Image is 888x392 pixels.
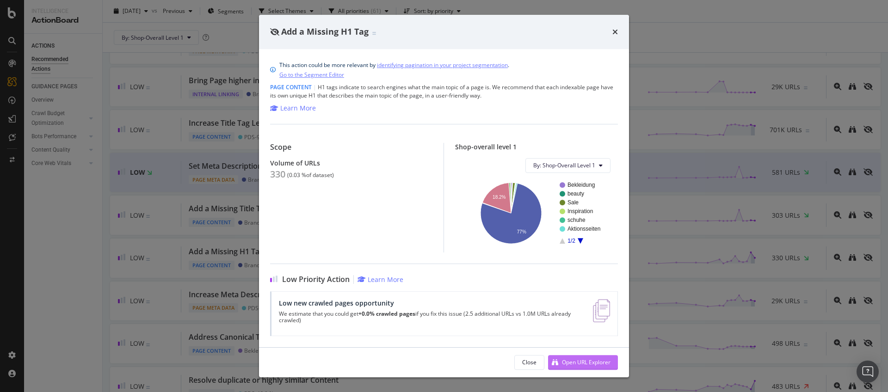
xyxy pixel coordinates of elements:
[612,26,618,38] div: times
[279,60,509,80] div: This action could be more relevant by .
[525,158,610,173] button: By: Shop-Overall Level 1
[522,358,536,366] div: Close
[567,182,595,188] text: Bekleidung
[462,180,610,245] svg: A chart.
[368,275,403,284] div: Learn More
[270,83,312,91] span: Page Content
[313,83,316,91] span: |
[279,311,582,324] p: We estimate that you could get if you fix this issue (2.5 additional URLs vs 1.0M URLs already cr...
[548,355,618,370] button: Open URL Explorer
[567,208,593,214] text: Inspiration
[279,70,344,80] a: Go to the Segment Editor
[372,32,376,35] img: Equal
[358,275,403,284] a: Learn More
[455,143,618,151] div: Shop-overall level 1
[270,83,618,100] div: H1 tags indicate to search engines what the main topic of a page is. We recommend that each index...
[562,358,610,366] div: Open URL Explorer
[567,238,575,244] text: 1/2
[259,15,629,377] div: modal
[567,217,586,223] text: schuhe
[282,275,350,284] span: Low Priority Action
[567,226,600,232] text: Aktionsseiten
[358,310,415,318] strong: +0.0% crawled pages
[514,355,544,370] button: Close
[517,229,526,234] text: 77%
[493,195,506,200] text: 18.2%
[287,172,334,178] div: ( 0.03 % of dataset )
[281,26,369,37] span: Add a Missing H1 Tag
[593,299,610,322] img: e5DMFwAAAABJRU5ErkJggg==
[270,169,285,180] div: 330
[533,161,595,169] span: By: Shop-Overall Level 1
[270,104,316,113] a: Learn More
[270,159,432,167] div: Volume of URLs
[857,361,879,383] div: Open Intercom Messenger
[270,143,432,152] div: Scope
[280,104,316,113] div: Learn More
[279,299,582,307] div: Low new crawled pages opportunity
[270,28,279,36] div: eye-slash
[270,60,618,80] div: info banner
[377,60,508,70] a: identifying pagination in your project segmentation
[567,199,579,206] text: Sale
[567,190,584,197] text: beauty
